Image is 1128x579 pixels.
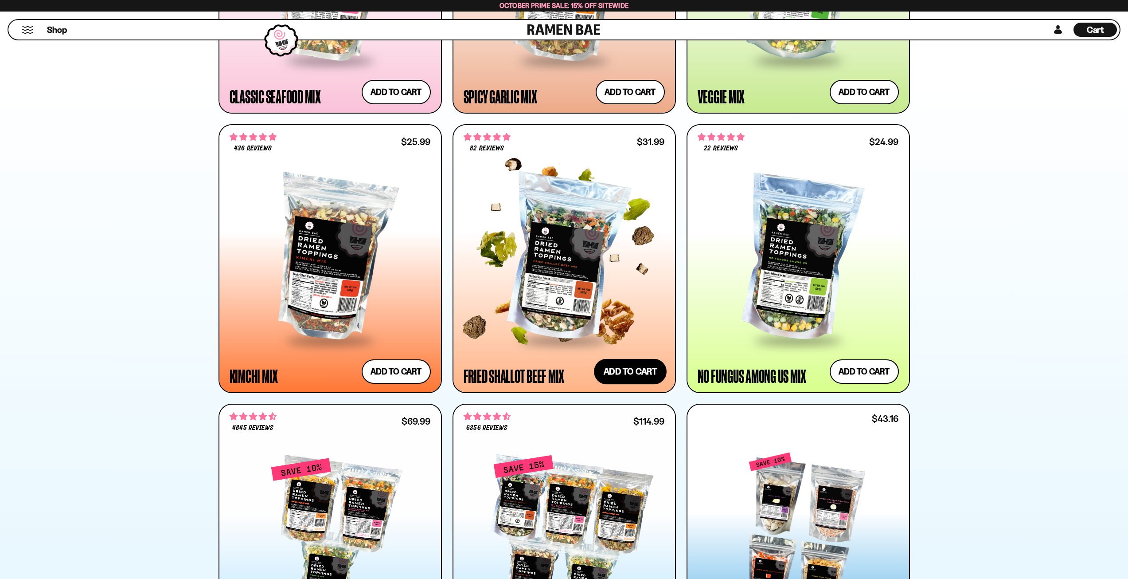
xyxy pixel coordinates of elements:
button: Add to cart [362,359,431,384]
span: 22 reviews [704,145,738,152]
div: $24.99 [869,138,898,146]
div: Cart [1073,20,1117,39]
div: No Fungus Among Us Mix [698,368,807,384]
div: $31.99 [637,138,664,146]
span: 4.76 stars [230,131,277,143]
span: 436 reviews [234,145,271,152]
span: 4.83 stars [464,131,511,143]
button: Add to cart [830,359,899,384]
div: $25.99 [401,138,430,146]
button: Add to cart [830,80,899,104]
span: 4845 reviews [232,425,273,432]
button: Mobile Menu Trigger [22,26,34,34]
button: Add to cart [596,80,665,104]
span: 6356 reviews [466,425,507,432]
span: Shop [47,24,67,36]
div: $114.99 [633,417,664,425]
div: Classic Seafood Mix [230,88,321,104]
span: 4.82 stars [698,131,745,143]
a: Shop [47,23,67,37]
div: Spicy Garlic Mix [464,88,537,104]
span: October Prime Sale: 15% off Sitewide [500,1,629,10]
div: Veggie Mix [698,88,745,104]
button: Add to cart [362,80,431,104]
div: Kimchi Mix [230,368,278,384]
div: $69.99 [402,417,430,425]
span: 4.71 stars [230,411,277,422]
a: 4.82 stars 22 reviews $24.99 No Fungus Among Us Mix Add to cart [687,124,910,394]
span: 4.63 stars [464,411,511,422]
button: Add to cart [594,359,667,385]
a: 4.76 stars 436 reviews $25.99 Kimchi Mix Add to cart [219,124,442,394]
span: Cart [1087,24,1104,35]
a: 4.83 stars 82 reviews $31.99 Fried Shallot Beef Mix Add to cart [453,124,676,394]
div: $43.16 [872,414,898,423]
span: 82 reviews [470,145,504,152]
div: Fried Shallot Beef Mix [464,368,565,384]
